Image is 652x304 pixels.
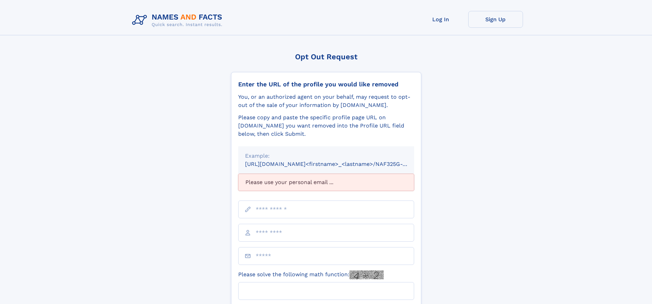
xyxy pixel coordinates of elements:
label: Please solve the following math function: [238,270,384,279]
div: Opt Out Request [231,52,421,61]
a: Sign Up [468,11,523,28]
div: Please use your personal email ... [238,174,414,191]
small: [URL][DOMAIN_NAME]<firstname>_<lastname>/NAF325G-xxxxxxxx [245,161,427,167]
a: Log In [413,11,468,28]
div: Please copy and paste the specific profile page URL on [DOMAIN_NAME] you want removed into the Pr... [238,113,414,138]
div: Enter the URL of the profile you would like removed [238,81,414,88]
div: You, or an authorized agent on your behalf, may request to opt-out of the sale of your informatio... [238,93,414,109]
div: Example: [245,152,407,160]
img: Logo Names and Facts [129,11,228,29]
